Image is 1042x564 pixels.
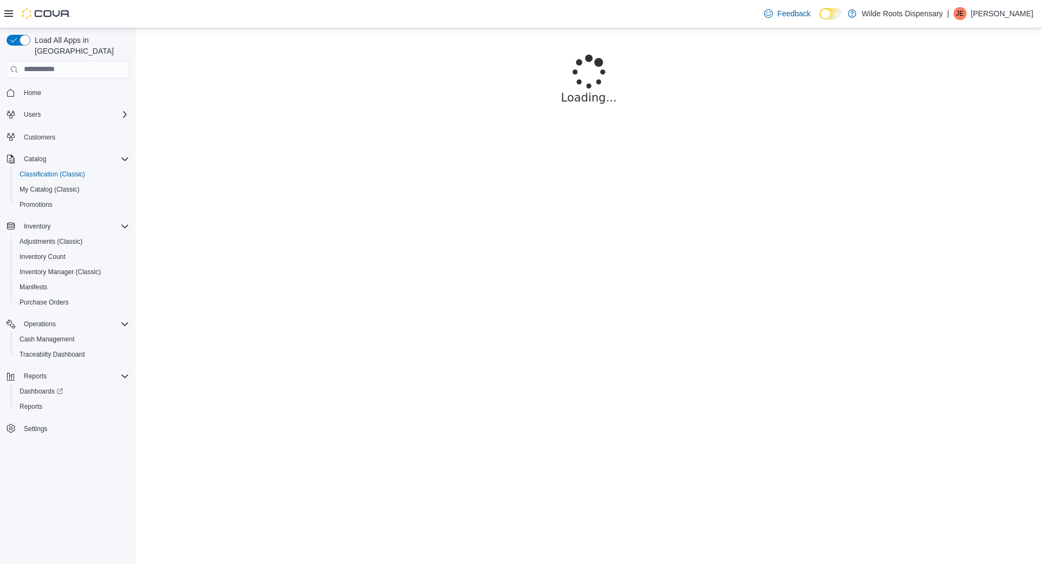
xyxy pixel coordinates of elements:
[2,421,134,436] button: Settings
[20,387,63,396] span: Dashboards
[15,296,73,309] a: Purchase Orders
[2,85,134,100] button: Home
[956,7,964,20] span: JE
[24,372,47,381] span: Reports
[15,235,87,248] a: Adjustments (Classic)
[15,198,129,211] span: Promotions
[2,316,134,332] button: Operations
[20,402,42,411] span: Reports
[24,320,56,328] span: Operations
[20,131,60,144] a: Customers
[15,168,129,181] span: Classification (Classic)
[11,234,134,249] button: Adjustments (Classic)
[20,153,129,166] span: Catalog
[15,400,129,413] span: Reports
[20,298,69,307] span: Purchase Orders
[20,370,51,383] button: Reports
[954,7,967,20] div: Joe Ennis
[20,237,82,246] span: Adjustments (Classic)
[15,385,67,398] a: Dashboards
[15,198,57,211] a: Promotions
[24,222,50,231] span: Inventory
[22,8,71,19] img: Cova
[11,249,134,264] button: Inventory Count
[11,264,134,280] button: Inventory Manager (Classic)
[24,110,41,119] span: Users
[20,86,46,99] a: Home
[20,220,129,233] span: Inventory
[15,250,70,263] a: Inventory Count
[11,167,134,182] button: Classification (Classic)
[24,155,46,163] span: Catalog
[15,400,47,413] a: Reports
[777,8,810,19] span: Feedback
[15,296,129,309] span: Purchase Orders
[20,220,55,233] button: Inventory
[20,252,66,261] span: Inventory Count
[11,280,134,295] button: Manifests
[20,318,129,331] span: Operations
[20,86,129,99] span: Home
[24,88,41,97] span: Home
[2,107,134,122] button: Users
[24,424,47,433] span: Settings
[20,170,85,179] span: Classification (Classic)
[11,384,134,399] a: Dashboards
[15,348,89,361] a: Traceabilty Dashboard
[15,348,129,361] span: Traceabilty Dashboard
[15,183,84,196] a: My Catalog (Classic)
[11,347,134,362] button: Traceabilty Dashboard
[15,385,129,398] span: Dashboards
[15,168,90,181] a: Classification (Classic)
[20,108,45,121] button: Users
[11,182,134,197] button: My Catalog (Classic)
[20,422,129,435] span: Settings
[20,185,80,194] span: My Catalog (Classic)
[20,130,129,143] span: Customers
[15,250,129,263] span: Inventory Count
[11,197,134,212] button: Promotions
[2,129,134,144] button: Customers
[15,281,52,294] a: Manifests
[20,268,101,276] span: Inventory Manager (Classic)
[2,369,134,384] button: Reports
[15,281,129,294] span: Manifests
[20,422,52,435] a: Settings
[15,183,129,196] span: My Catalog (Classic)
[20,318,60,331] button: Operations
[819,8,842,20] input: Dark Mode
[30,35,129,56] span: Load All Apps in [GEOGRAPHIC_DATA]
[15,235,129,248] span: Adjustments (Classic)
[11,332,134,347] button: Cash Management
[862,7,943,20] p: Wilde Roots Dispensary
[11,399,134,414] button: Reports
[20,200,53,209] span: Promotions
[24,133,55,142] span: Customers
[947,7,949,20] p: |
[15,265,105,278] a: Inventory Manager (Classic)
[2,151,134,167] button: Catalog
[15,265,129,278] span: Inventory Manager (Classic)
[2,219,134,234] button: Inventory
[15,333,129,346] span: Cash Management
[20,153,50,166] button: Catalog
[20,283,47,291] span: Manifests
[20,350,85,359] span: Traceabilty Dashboard
[7,80,129,465] nav: Complex example
[11,295,134,310] button: Purchase Orders
[20,108,129,121] span: Users
[15,333,79,346] a: Cash Management
[971,7,1033,20] p: [PERSON_NAME]
[20,370,129,383] span: Reports
[760,3,815,24] a: Feedback
[20,335,74,344] span: Cash Management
